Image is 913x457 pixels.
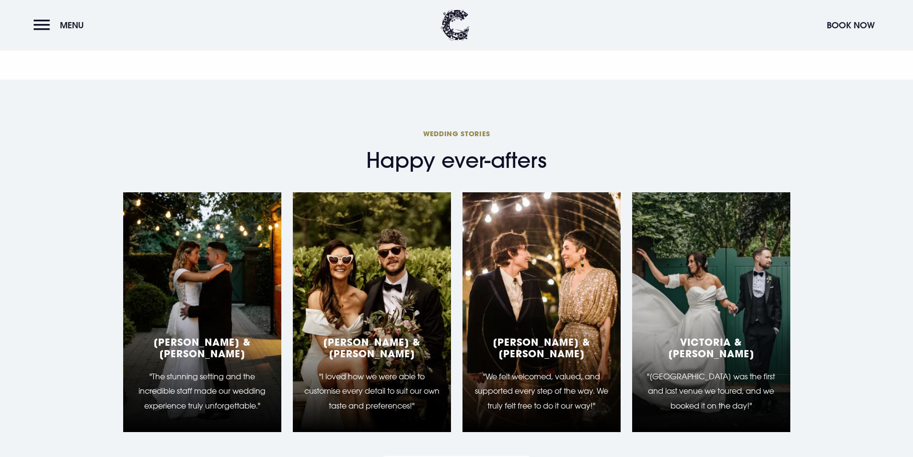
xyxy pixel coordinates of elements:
a: [PERSON_NAME] & [PERSON_NAME] "I loved how we were able to customise every detail to suit our own... [293,192,451,432]
a: [PERSON_NAME] & [PERSON_NAME] "We felt welcomed, valued, and supported every step of the way. We ... [462,192,621,432]
h5: [PERSON_NAME] & [PERSON_NAME] [304,336,439,359]
p: "I loved how we were able to customise every detail to suit our own taste and preferences!" [304,369,439,413]
h5: Victoria & [PERSON_NAME] [644,336,779,359]
h2: Happy ever-afters [236,129,677,173]
h5: [PERSON_NAME] & [PERSON_NAME] [474,336,609,359]
button: Menu [34,15,89,35]
button: Book Now [822,15,879,35]
a: [PERSON_NAME] & [PERSON_NAME] "The stunning setting and the incredible staff made our wedding exp... [123,192,281,432]
span: Wedding Stories [236,129,677,138]
span: Menu [60,20,84,31]
p: "[GEOGRAPHIC_DATA] was the first and last venue we toured, and we booked it on the day!" [644,369,779,413]
p: "The stunning setting and the incredible staff made our wedding experience truly unforgettable." [135,369,270,413]
img: Clandeboye Lodge [441,10,470,41]
a: Victoria & [PERSON_NAME] "[GEOGRAPHIC_DATA] was the first and last venue we toured, and we booked... [632,192,790,432]
h5: [PERSON_NAME] & [PERSON_NAME] [135,336,270,359]
p: "We felt welcomed, valued, and supported every step of the way. We truly felt free to do it our w... [474,369,609,413]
